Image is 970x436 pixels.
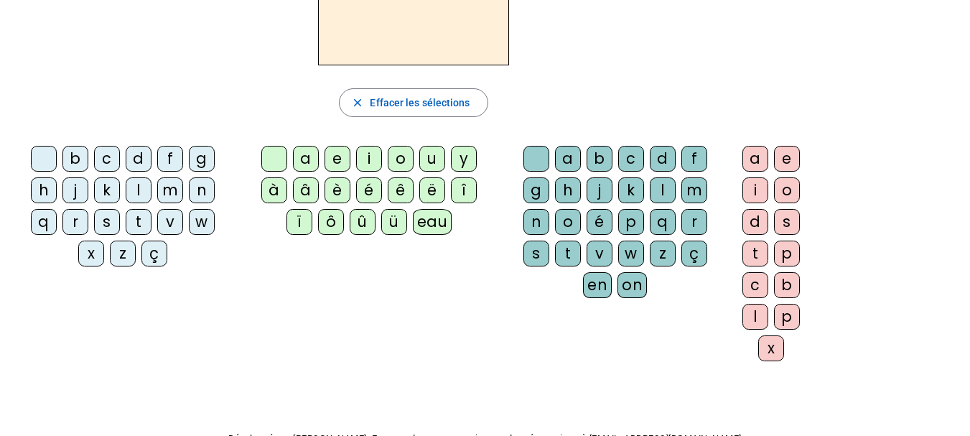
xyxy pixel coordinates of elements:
div: b [62,146,88,172]
div: o [555,209,581,235]
div: n [189,177,215,203]
div: s [94,209,120,235]
div: ï [286,209,312,235]
div: ê [388,177,414,203]
div: n [523,209,549,235]
div: k [618,177,644,203]
div: î [451,177,477,203]
div: â [293,177,319,203]
div: a [293,146,319,172]
div: w [618,241,644,266]
div: u [419,146,445,172]
button: Effacer les sélections [339,88,488,117]
div: é [356,177,382,203]
div: t [126,209,151,235]
div: x [758,335,784,361]
div: f [157,146,183,172]
div: on [617,272,647,298]
div: q [31,209,57,235]
div: s [774,209,800,235]
div: ë [419,177,445,203]
div: m [157,177,183,203]
div: h [31,177,57,203]
div: c [618,146,644,172]
div: p [774,241,800,266]
div: d [126,146,151,172]
div: à [261,177,287,203]
div: b [587,146,612,172]
div: d [742,209,768,235]
div: s [523,241,549,266]
div: eau [413,209,452,235]
div: è [325,177,350,203]
div: z [110,241,136,266]
div: l [650,177,676,203]
div: e [325,146,350,172]
div: i [356,146,382,172]
div: é [587,209,612,235]
div: ü [381,209,407,235]
div: z [650,241,676,266]
span: Effacer les sélections [370,94,470,111]
div: t [555,241,581,266]
div: d [650,146,676,172]
div: g [523,177,549,203]
div: k [94,177,120,203]
div: w [189,209,215,235]
div: i [742,177,768,203]
div: v [157,209,183,235]
div: v [587,241,612,266]
div: l [742,304,768,330]
div: f [681,146,707,172]
div: j [587,177,612,203]
div: x [78,241,104,266]
div: l [126,177,151,203]
div: r [62,209,88,235]
div: o [774,177,800,203]
div: c [94,146,120,172]
div: a [742,146,768,172]
div: en [583,272,612,298]
div: m [681,177,707,203]
div: e [774,146,800,172]
div: g [189,146,215,172]
div: c [742,272,768,298]
div: p [618,209,644,235]
div: û [350,209,376,235]
div: b [774,272,800,298]
div: j [62,177,88,203]
div: ô [318,209,344,235]
div: o [388,146,414,172]
div: ç [681,241,707,266]
div: t [742,241,768,266]
div: h [555,177,581,203]
div: a [555,146,581,172]
div: p [774,304,800,330]
div: y [451,146,477,172]
mat-icon: close [351,96,364,109]
div: ç [141,241,167,266]
div: q [650,209,676,235]
div: r [681,209,707,235]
